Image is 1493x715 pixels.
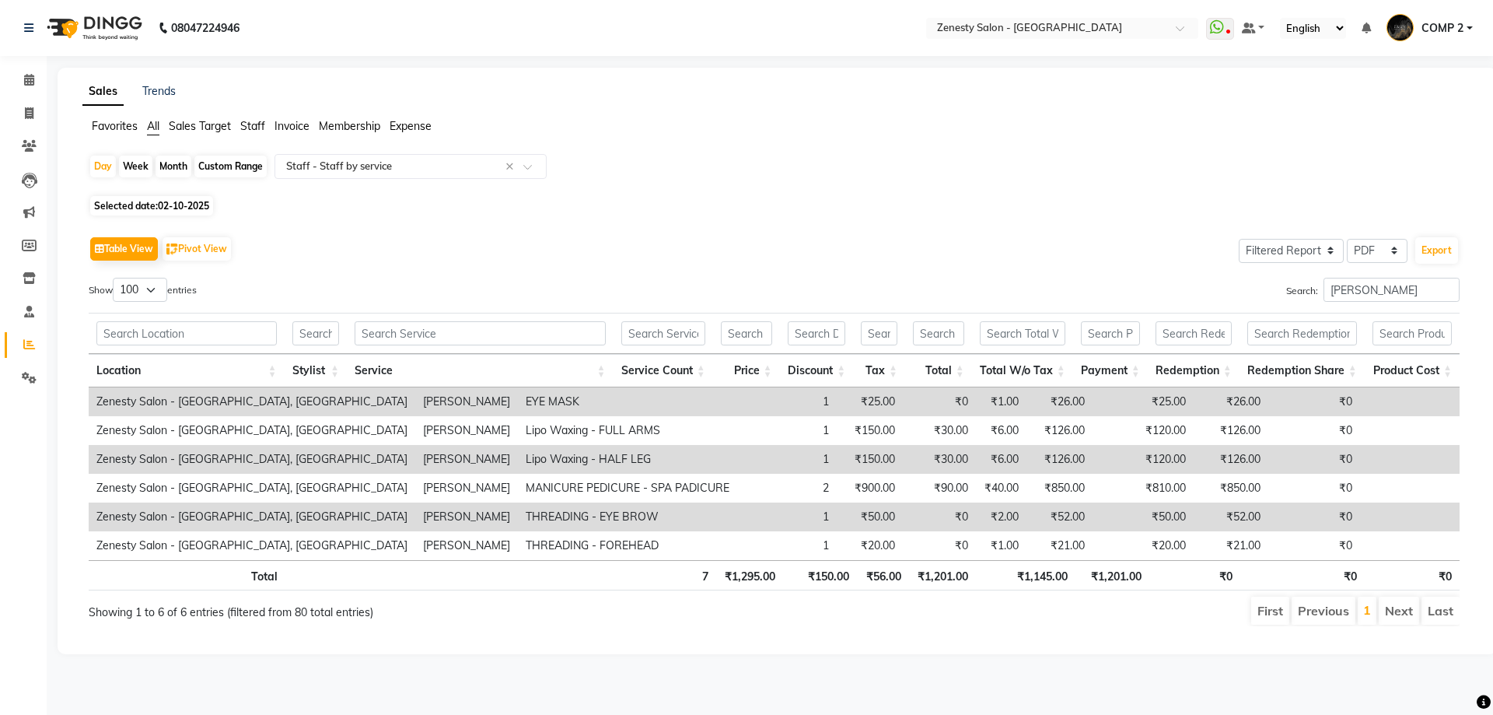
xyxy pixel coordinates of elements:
[113,278,167,302] select: Showentries
[1415,237,1458,264] button: Export
[780,354,854,387] th: Discount: activate to sort column ascending
[194,156,267,177] div: Custom Range
[347,354,613,387] th: Service: activate to sort column ascending
[976,503,1026,531] td: ₹2.00
[390,119,432,133] span: Expense
[147,119,159,133] span: All
[92,119,138,133] span: Favorites
[415,416,518,445] td: [PERSON_NAME]
[1268,445,1360,474] td: ₹0
[1093,474,1194,503] td: ₹810.00
[980,321,1065,345] input: Search Total W/o Tax
[621,321,705,345] input: Search Service Count
[1386,14,1414,41] img: COMP 2
[903,387,976,416] td: ₹0
[518,474,737,503] td: MANICURE PEDICURE - SPA PADICURE
[415,503,518,531] td: [PERSON_NAME]
[1026,445,1093,474] td: ₹126.00
[1026,474,1093,503] td: ₹850.00
[89,278,197,302] label: Show entries
[903,474,976,503] td: ₹90.00
[166,244,178,255] img: pivot.png
[1268,531,1360,560] td: ₹0
[163,237,231,261] button: Pivot View
[1363,602,1371,618] a: 1
[903,445,976,474] td: ₹30.00
[1026,387,1093,416] td: ₹26.00
[89,416,415,445] td: Zenesty Salon - [GEOGRAPHIC_DATA], [GEOGRAPHIC_DATA]
[976,560,1075,591] th: ₹1,145.00
[1194,503,1268,531] td: ₹52.00
[903,503,976,531] td: ₹0
[1247,321,1357,345] input: Search Redemption Share
[1360,503,1485,531] td: ₹0
[737,531,837,560] td: 1
[415,474,518,503] td: [PERSON_NAME]
[89,560,285,591] th: Total
[505,159,519,175] span: Clear all
[1360,387,1485,416] td: ₹0
[976,387,1026,416] td: ₹1.00
[518,503,737,531] td: THREADING - EYE BROW
[1268,474,1360,503] td: ₹0
[518,445,737,474] td: Lipo Waxing - HALF LEG
[1075,560,1149,591] th: ₹1,201.00
[721,321,772,345] input: Search Price
[853,354,905,387] th: Tax: activate to sort column ascending
[903,416,976,445] td: ₹30.00
[1093,445,1194,474] td: ₹120.00
[713,354,780,387] th: Price: activate to sort column ascending
[861,321,897,345] input: Search Tax
[518,416,737,445] td: Lipo Waxing - FULL ARMS
[1093,531,1194,560] td: ₹20.00
[617,560,716,591] th: 7
[518,387,737,416] td: EYE MASK
[909,560,976,591] th: ₹1,201.00
[1149,560,1240,591] th: ₹0
[837,503,903,531] td: ₹50.00
[1268,416,1360,445] td: ₹0
[1268,387,1360,416] td: ₹0
[1360,474,1485,503] td: ₹0
[1360,445,1485,474] td: ₹0
[240,119,265,133] span: Staff
[1194,387,1268,416] td: ₹26.00
[415,387,518,416] td: [PERSON_NAME]
[783,560,857,591] th: ₹150.00
[1372,321,1452,345] input: Search Product Cost
[1073,354,1148,387] th: Payment: activate to sort column ascending
[976,416,1026,445] td: ₹6.00
[1286,278,1460,302] label: Search:
[89,354,285,387] th: Location: activate to sort column ascending
[89,595,646,621] div: Showing 1 to 6 of 6 entries (filtered from 80 total entries)
[415,531,518,560] td: [PERSON_NAME]
[355,321,605,345] input: Search Service
[1194,531,1268,560] td: ₹21.00
[292,321,340,345] input: Search Stylist
[1360,531,1485,560] td: ₹0
[903,531,976,560] td: ₹0
[837,416,903,445] td: ₹150.00
[89,531,415,560] td: Zenesty Salon - [GEOGRAPHIC_DATA], [GEOGRAPHIC_DATA]
[837,474,903,503] td: ₹900.00
[1268,503,1360,531] td: ₹0
[976,474,1026,503] td: ₹40.00
[96,321,277,345] input: Search Location
[142,84,176,98] a: Trends
[1026,416,1093,445] td: ₹126.00
[614,354,713,387] th: Service Count: activate to sort column ascending
[837,445,903,474] td: ₹150.00
[89,445,415,474] td: Zenesty Salon - [GEOGRAPHIC_DATA], [GEOGRAPHIC_DATA]
[1026,503,1093,531] td: ₹52.00
[788,321,846,345] input: Search Discount
[972,354,1073,387] th: Total W/o Tax: activate to sort column ascending
[285,354,348,387] th: Stylist: activate to sort column ascending
[158,200,209,212] span: 02-10-2025
[1081,321,1140,345] input: Search Payment
[737,416,837,445] td: 1
[1156,321,1232,345] input: Search Redemption
[40,6,146,50] img: logo
[1093,503,1194,531] td: ₹50.00
[274,119,309,133] span: Invoice
[1093,387,1194,416] td: ₹25.00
